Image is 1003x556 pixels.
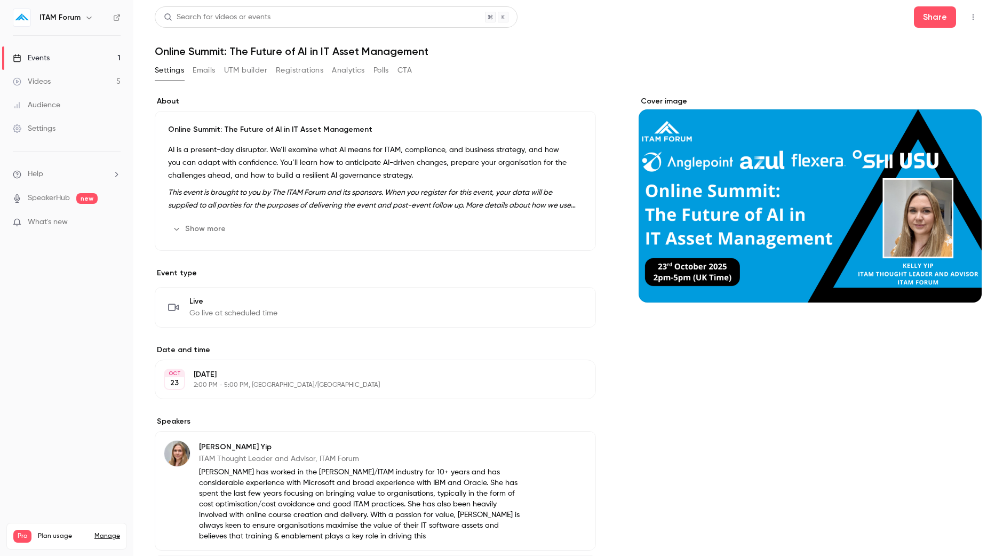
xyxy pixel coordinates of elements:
img: ITAM Forum [13,9,30,26]
div: Settings [13,123,55,134]
label: Speakers [155,416,596,427]
img: Kelly Yip [164,441,190,466]
span: What's new [28,217,68,228]
button: Analytics [332,62,365,79]
div: Kelly Yip[PERSON_NAME] YipITAM Thought Leader and Advisor, ITAM Forum[PERSON_NAME] has worked in ... [155,431,596,551]
iframe: Noticeable Trigger [108,218,121,227]
button: Emails [193,62,215,79]
div: Search for videos or events [164,12,270,23]
a: SpeakerHub [28,193,70,204]
p: [PERSON_NAME] has worked in the [PERSON_NAME]/ITAM industry for 10+ years and has considerable ex... [199,467,527,542]
span: Pro [13,530,31,543]
p: 2:00 PM - 5:00 PM, [GEOGRAPHIC_DATA]/[GEOGRAPHIC_DATA] [194,381,539,390]
div: Audience [13,100,60,110]
p: AI is a present-day disruptor. We’ll examine what AI means for ITAM, compliance, and business str... [168,144,583,182]
button: Show more [168,220,232,237]
div: Events [13,53,50,63]
label: About [155,96,596,107]
span: Plan usage [38,532,88,541]
span: Live [189,296,277,307]
button: Polls [373,62,389,79]
div: Videos [13,76,51,87]
div: OCT [165,370,184,377]
button: CTA [397,62,412,79]
button: UTM builder [224,62,267,79]
p: Online Summit: The Future of AI in IT Asset Management [168,124,583,135]
button: Settings [155,62,184,79]
p: Event type [155,268,596,279]
section: Cover image [639,96,982,303]
p: [DATE] [194,369,539,380]
p: [PERSON_NAME] Yip [199,442,527,452]
p: ITAM Thought Leader and Advisor, ITAM Forum [199,454,527,464]
span: new [76,193,98,204]
h1: Online Summit: The Future of AI in IT Asset Management [155,45,982,58]
label: Cover image [639,96,982,107]
label: Date and time [155,345,596,355]
span: Go live at scheduled time [189,308,277,319]
a: Manage [94,532,120,541]
p: 23 [170,378,179,388]
button: Share [914,6,956,28]
span: Help [28,169,43,180]
h6: ITAM Forum [39,12,81,23]
li: help-dropdown-opener [13,169,121,180]
em: This event is brought to you by The ITAM Forum and its sponsors. When you register for this event... [168,189,576,222]
button: Registrations [276,62,323,79]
